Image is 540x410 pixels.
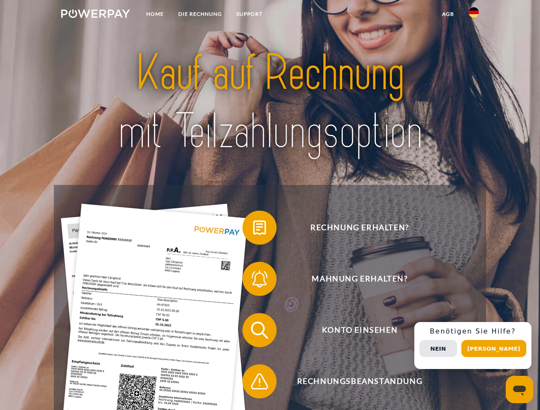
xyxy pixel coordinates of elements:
span: Mahnung erhalten? [255,262,464,296]
img: qb_bell.svg [249,268,270,290]
span: Rechnungsbeanstandung [255,364,464,398]
img: title-powerpay_de.svg [82,41,458,164]
iframe: Schaltfläche zum Öffnen des Messaging-Fensters [506,376,533,403]
button: Rechnungsbeanstandung [242,364,465,398]
button: Nein [419,340,457,357]
button: Mahnung erhalten? [242,262,465,296]
button: Konto einsehen [242,313,465,347]
img: qb_bill.svg [249,217,270,238]
a: Home [139,6,171,22]
span: Rechnung erhalten? [255,211,464,245]
img: logo-powerpay-white.svg [61,9,130,18]
div: Schnellhilfe [414,322,531,369]
a: agb [435,6,461,22]
img: qb_search.svg [249,319,270,341]
img: de [469,7,479,18]
img: qb_warning.svg [249,371,270,392]
a: DIE RECHNUNG [171,6,229,22]
span: Konto einsehen [255,313,464,347]
button: [PERSON_NAME] [461,340,526,357]
button: Rechnung erhalten? [242,211,465,245]
a: SUPPORT [229,6,270,22]
h3: Benötigen Sie Hilfe? [419,327,526,336]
